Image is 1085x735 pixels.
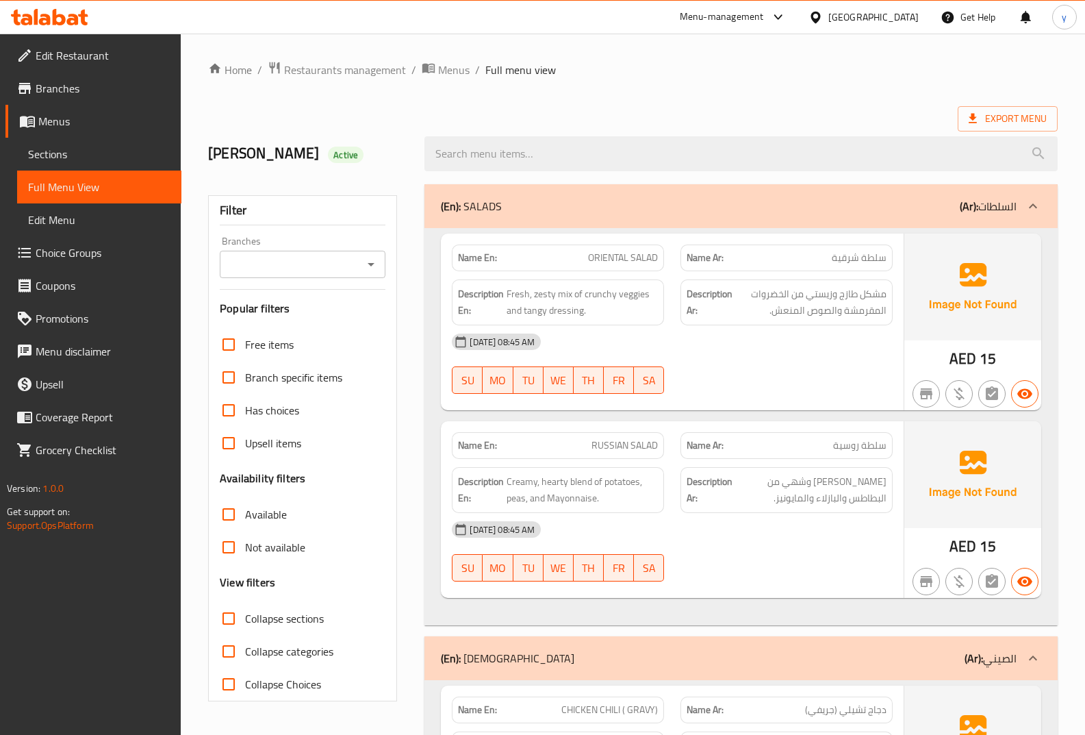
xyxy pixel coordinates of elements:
[458,286,504,319] strong: Description En:
[687,286,732,319] strong: Description Ar:
[958,106,1058,132] span: Export Menu
[5,39,181,72] a: Edit Restaurant
[36,310,170,327] span: Promotions
[245,539,305,556] span: Not available
[978,568,1006,595] button: Not has choices
[544,366,574,394] button: WE
[28,212,170,228] span: Edit Menu
[36,277,170,294] span: Coupons
[208,62,252,78] a: Home
[549,371,568,390] span: WE
[245,506,287,523] span: Available
[588,251,658,265] span: ORIENTAL SALAD
[639,558,659,578] span: SA
[513,366,544,394] button: TU
[458,438,497,453] strong: Name En:
[464,336,540,349] span: [DATE] 08:45 AM
[245,402,299,419] span: Has choices
[5,401,181,434] a: Coverage Report
[36,376,170,393] span: Upsell
[507,286,658,319] span: Fresh, zesty mix of crunchy veggies and tangy dressing.
[735,473,886,507] span: مزيج كريمي وشهي من البطاطس والبازلاء والمايونيز.
[904,234,1041,340] img: Ae5nvW7+0k+MAAAAAElFTkSuQmCC
[687,703,724,717] strong: Name Ar:
[245,336,294,353] span: Free items
[960,196,978,216] b: (Ar):
[483,554,513,582] button: MO
[452,554,483,582] button: SU
[945,380,973,408] button: Purchased item
[208,61,1058,79] nav: breadcrumb
[36,442,170,458] span: Grocery Checklist
[441,650,574,667] p: [DEMOGRAPHIC_DATA]
[604,366,634,394] button: FR
[5,302,181,335] a: Promotions
[36,80,170,97] span: Branches
[507,473,658,507] span: Creamy, hearty blend of potatoes, peas, and Mayonnaise.
[268,61,406,79] a: Restaurants management
[960,198,1017,214] p: السلطات
[441,648,461,669] b: (En):
[965,650,1017,667] p: الصيني
[28,146,170,162] span: Sections
[5,269,181,302] a: Coupons
[735,286,886,319] span: مشكل طازج وزيستي من الخضروات المقرمشة والصوص المنعش.
[245,435,301,451] span: Upsell items
[591,438,658,453] span: RUSSIAN SALAD
[519,558,538,578] span: TU
[424,228,1058,625] div: (En): SALADS(Ar):السلطات
[36,47,170,64] span: Edit Restaurant
[361,255,381,274] button: Open
[513,554,544,582] button: TU
[5,236,181,269] a: Choice Groups
[680,9,764,25] div: Menu-management
[208,143,408,164] h2: [PERSON_NAME]
[7,516,94,534] a: Support.OpsPlatform
[36,343,170,360] span: Menu disclaimer
[904,421,1041,528] img: Ae5nvW7+0k+MAAAAAElFTkSuQmCC
[220,575,275,590] h3: View filters
[284,62,406,78] span: Restaurants management
[245,676,321,693] span: Collapse Choices
[1062,10,1067,25] span: y
[1011,568,1038,595] button: Available
[832,251,886,265] span: سلطة شرقية
[639,371,659,390] span: SA
[458,703,497,717] strong: Name En:
[458,473,504,507] strong: Description En:
[485,62,556,78] span: Full menu view
[949,533,976,560] span: AED
[969,110,1047,127] span: Export Menu
[912,568,940,595] button: Not branch specific item
[220,471,305,486] h3: Availability filters
[36,245,170,261] span: Choice Groups
[422,61,470,79] a: Menus
[475,62,480,78] li: /
[488,371,507,390] span: MO
[687,251,724,265] strong: Name Ar:
[5,105,181,138] a: Menus
[36,409,170,425] span: Coverage Report
[441,198,502,214] p: SALADS
[424,136,1058,171] input: search
[17,171,181,203] a: Full Menu View
[5,72,181,105] a: Branches
[833,438,886,453] span: سلطة روسية
[544,554,574,582] button: WE
[220,301,385,316] h3: Popular filters
[5,335,181,368] a: Menu disclaimer
[452,366,483,394] button: SU
[257,62,262,78] li: /
[245,369,342,386] span: Branch specific items
[17,138,181,171] a: Sections
[458,371,477,390] span: SU
[28,179,170,195] span: Full Menu View
[488,558,507,578] span: MO
[519,371,538,390] span: TU
[464,523,540,536] span: [DATE] 08:45 AM
[458,251,497,265] strong: Name En:
[604,554,634,582] button: FR
[245,610,324,627] span: Collapse sections
[42,479,64,497] span: 1.0.0
[7,503,70,521] span: Get support on:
